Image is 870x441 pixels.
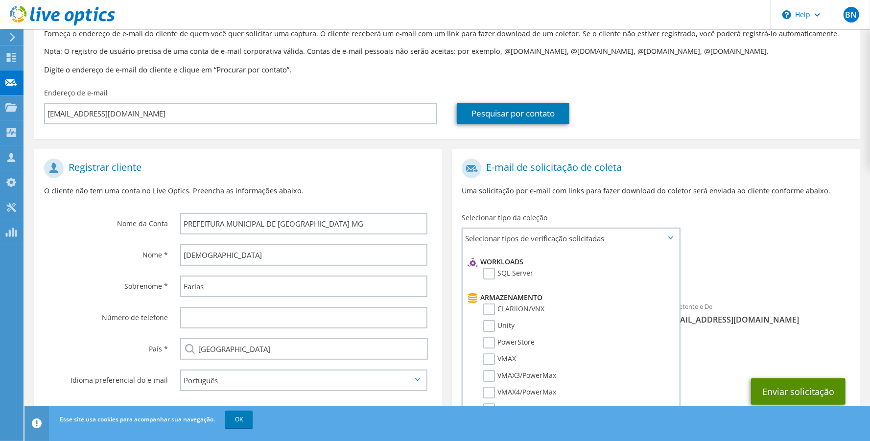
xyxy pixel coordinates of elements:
p: O cliente não tem uma conta no Live Optics. Preencha as informações abaixo. [44,186,432,196]
label: Selecionar tipo da coleção [462,213,547,223]
p: Uma solicitação por e-mail com links para fazer download do coletor será enviada ao cliente confo... [462,186,850,196]
label: Unity [483,320,515,332]
label: VMAX3/PowerMax [483,370,556,382]
label: Nome da Conta [44,213,168,229]
button: Enviar solicitação [751,378,846,405]
div: CC e Responder para [452,335,860,369]
h3: Digite o endereço de e-mail do cliente e clique em “Procurar por contato”. [44,64,850,75]
label: Idioma preferencial do e-mail [44,370,168,385]
label: Número de telefone [44,307,168,323]
label: Isilon/PowerScale [483,403,555,415]
span: [EMAIL_ADDRESS][DOMAIN_NAME] [666,314,850,325]
a: Pesquisar por contato [457,103,569,124]
p: Forneça o endereço de e-mail do cliente de quem você quer solicitar uma captura. O cliente recebe... [44,28,850,39]
label: Endereço de e-mail [44,88,108,98]
label: VMAX [483,353,516,365]
span: Esse site usa cookies para acompanhar sua navegação. [60,415,215,423]
h1: Registrar cliente [44,159,427,178]
a: OK [225,411,253,428]
label: VMAX4/PowerMax [483,387,556,398]
h1: E-mail de solicitação de coleta [462,159,845,178]
div: Para [452,296,656,330]
label: País * [44,338,168,354]
label: Sobrenome * [44,276,168,291]
li: Workloads [465,256,674,268]
li: Armazenamento [465,292,674,303]
svg: \n [782,10,791,19]
div: Remetente e De [656,296,860,330]
label: PowerStore [483,337,535,348]
p: Nota: O registro de usuário precisa de uma conta de e-mail corporativa válida. Contas de e-mail p... [44,46,850,57]
label: CLARiiON/VNX [483,303,544,315]
label: SQL Server [483,268,533,279]
label: Nome * [44,244,168,260]
span: Selecionar tipos de verificação solicitadas [463,229,679,248]
span: BN [844,7,859,23]
div: Coleções solicitadas [452,252,860,291]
